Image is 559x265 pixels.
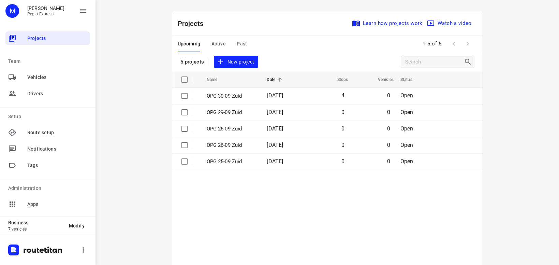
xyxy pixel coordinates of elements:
p: 5 projects [180,59,204,65]
div: Route setup [5,126,90,139]
div: Tags [5,158,90,172]
p: OPG 30-09 Zuid [207,92,257,100]
span: Past [237,40,247,48]
span: 0 [341,158,344,165]
span: Projects [27,35,87,42]
span: 0 [387,142,390,148]
span: [DATE] [267,142,283,148]
span: Tags [27,162,87,169]
div: Drivers [5,87,90,100]
p: Administration [8,185,90,192]
span: Open [400,92,413,99]
span: Modify [69,223,85,228]
span: New project [218,58,254,66]
span: Open [400,142,413,148]
span: Vehicles [27,74,87,81]
span: Name [207,75,226,84]
button: New project [214,56,258,68]
span: 0 [341,125,344,132]
span: Open [400,125,413,132]
input: Search projects [405,57,464,67]
span: 1-5 of 5 [421,37,444,51]
span: Stops [328,75,348,84]
p: OPG 29-09 Zuid [207,109,257,116]
span: [DATE] [267,92,283,99]
span: Previous Page [447,37,461,51]
span: Status [400,75,421,84]
p: Max Bisseling [27,5,64,11]
div: Notifications [5,142,90,156]
span: 4 [341,92,344,99]
span: 0 [387,109,390,115]
span: Apps [27,201,87,208]
p: Business [8,220,63,225]
p: OPG 25-09 Zuid [207,158,257,166]
span: Open [400,109,413,115]
span: Active [211,40,226,48]
span: Route setup [27,129,87,136]
span: Vehicles [369,75,394,84]
span: 0 [387,92,390,99]
p: Regio Express [27,12,64,16]
p: OPG 26-09 Zuid [207,141,257,149]
p: Projects [178,18,209,29]
p: Team [8,58,90,65]
span: 0 [341,142,344,148]
span: 0 [387,125,390,132]
span: 0 [387,158,390,165]
p: Setup [8,113,90,120]
span: Next Page [461,37,474,51]
div: Search [464,58,474,66]
div: Apps [5,197,90,211]
div: Vehicles [5,70,90,84]
span: Notifications [27,145,87,153]
button: Modify [63,220,90,232]
span: Upcoming [178,40,201,48]
div: Projects [5,31,90,45]
span: 0 [341,109,344,115]
p: 7 vehicles [8,227,63,232]
span: Date [267,75,284,84]
span: Drivers [27,90,87,97]
span: [DATE] [267,158,283,165]
p: OPG 26-09 Zuid [207,125,257,133]
div: M [5,4,19,18]
span: Open [400,158,413,165]
span: [DATE] [267,125,283,132]
span: [DATE] [267,109,283,115]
